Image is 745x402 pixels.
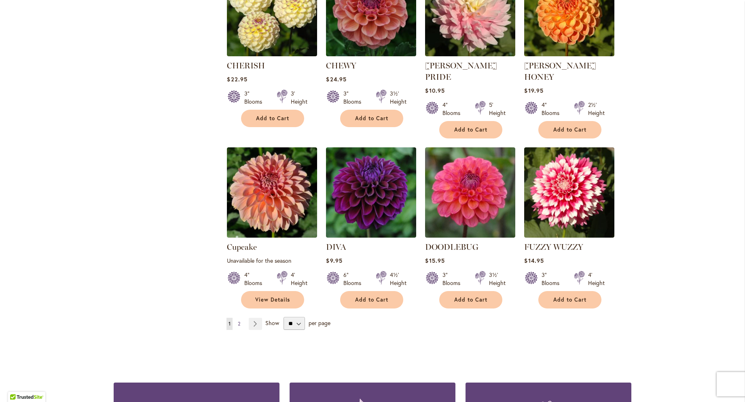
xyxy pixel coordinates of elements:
[524,61,596,82] a: [PERSON_NAME] HONEY
[524,257,544,264] span: $14.95
[343,271,366,287] div: 6" Blooms
[241,291,304,308] a: View Details
[425,147,515,238] img: DOODLEBUG
[227,147,317,238] img: Cupcake
[326,232,416,239] a: Diva
[439,121,502,138] button: Add to Cart
[390,271,406,287] div: 4½' Height
[524,87,543,94] span: $19.95
[309,319,330,327] span: per page
[229,321,231,327] span: 1
[227,50,317,58] a: CHERISH
[227,242,257,252] a: Cupcake
[236,318,242,330] a: 2
[390,89,406,106] div: 3½' Height
[425,232,515,239] a: DOODLEBUG
[542,271,564,287] div: 3" Blooms
[326,50,416,58] a: CHEWY
[227,61,265,70] a: CHERISH
[542,101,564,117] div: 4" Blooms
[238,321,240,327] span: 2
[442,101,465,117] div: 4" Blooms
[439,291,502,308] button: Add to Cart
[244,89,267,106] div: 3" Blooms
[227,75,247,83] span: $22.95
[588,101,605,117] div: 2½' Height
[326,147,416,238] img: Diva
[6,373,29,396] iframe: Launch Accessibility Center
[524,50,614,58] a: CRICHTON HONEY
[326,61,356,70] a: CHEWY
[355,296,388,303] span: Add to Cart
[538,121,601,138] button: Add to Cart
[454,126,487,133] span: Add to Cart
[255,296,290,303] span: View Details
[265,319,279,327] span: Show
[340,110,403,127] button: Add to Cart
[524,242,583,252] a: FUZZY WUZZY
[454,296,487,303] span: Add to Cart
[227,232,317,239] a: Cupcake
[442,271,465,287] div: 3" Blooms
[355,115,388,122] span: Add to Cart
[291,89,307,106] div: 3' Height
[340,291,403,308] button: Add to Cart
[256,115,289,122] span: Add to Cart
[227,257,317,264] p: Unavailable for the season
[425,87,444,94] span: $10.95
[343,89,366,106] div: 3" Blooms
[538,291,601,308] button: Add to Cart
[326,75,346,83] span: $24.95
[425,50,515,58] a: CHILSON'S PRIDE
[241,110,304,127] button: Add to Cart
[553,296,586,303] span: Add to Cart
[425,257,444,264] span: $15.95
[524,232,614,239] a: FUZZY WUZZY
[425,61,497,82] a: [PERSON_NAME] PRIDE
[489,101,506,117] div: 5' Height
[489,271,506,287] div: 3½' Height
[326,242,346,252] a: DIVA
[291,271,307,287] div: 4' Height
[553,126,586,133] span: Add to Cart
[244,271,267,287] div: 4" Blooms
[326,257,342,264] span: $9.95
[588,271,605,287] div: 4' Height
[524,147,614,238] img: FUZZY WUZZY
[425,242,478,252] a: DOODLEBUG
